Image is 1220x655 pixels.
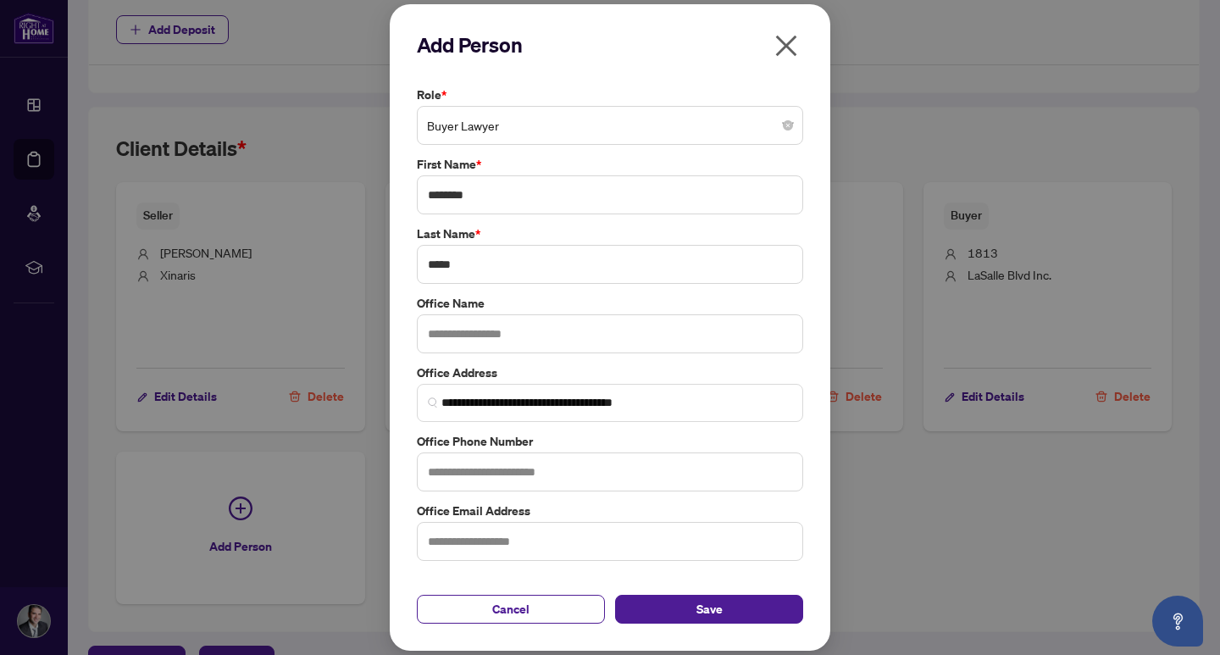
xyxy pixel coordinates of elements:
[417,225,803,243] label: Last Name
[783,120,793,130] span: close-circle
[417,595,605,624] button: Cancel
[417,294,803,313] label: Office Name
[428,397,438,408] img: search_icon
[427,109,793,142] span: Buyer Lawyer
[417,86,803,104] label: Role
[417,155,803,174] label: First Name
[492,596,530,623] span: Cancel
[417,31,803,58] h2: Add Person
[417,432,803,451] label: Office Phone Number
[1152,596,1203,647] button: Open asap
[417,364,803,382] label: Office Address
[417,502,803,520] label: Office Email Address
[696,596,723,623] span: Save
[773,32,800,59] span: close
[615,595,803,624] button: Save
